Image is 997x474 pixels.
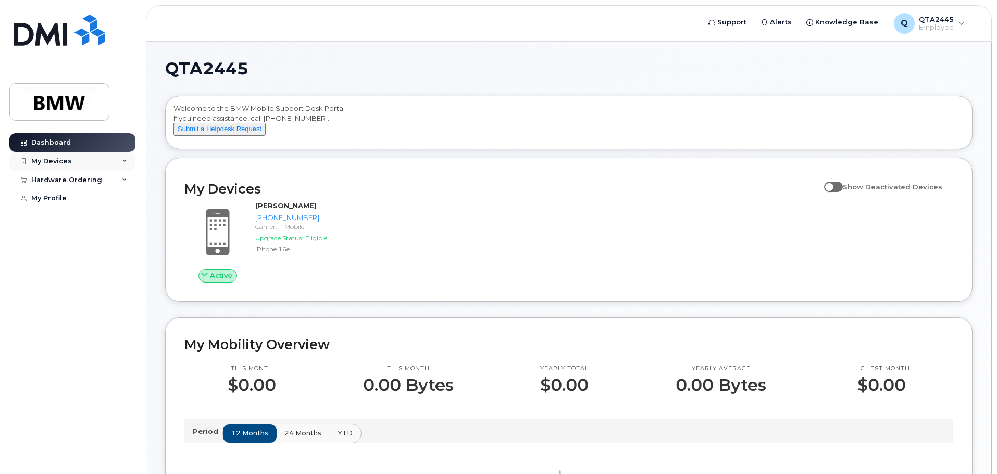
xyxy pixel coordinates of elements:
[173,104,964,145] div: Welcome to the BMW Mobile Support Desk Portal If you need assistance, call [PHONE_NUMBER].
[165,61,248,76] span: QTA2445
[853,376,910,394] p: $0.00
[255,245,363,253] div: iPhone 16e
[824,177,832,185] input: Show Deactivated Devices
[210,271,232,280] span: Active
[173,124,266,133] a: Submit a Helpdesk Request
[193,427,222,437] p: Period
[184,201,367,282] a: Active[PERSON_NAME][PHONE_NUMBER]Carrier: T-MobileUpgrade Status:EligibleiPhone 16e
[338,428,353,438] span: YTD
[255,213,363,223] div: [PHONE_NUMBER]
[305,234,327,242] span: Eligible
[853,365,910,373] p: Highest month
[676,365,766,373] p: Yearly average
[952,429,989,466] iframe: Messenger Launcher
[173,123,266,136] button: Submit a Helpdesk Request
[540,376,589,394] p: $0.00
[363,376,454,394] p: 0.00 Bytes
[184,181,819,197] h2: My Devices
[228,376,276,394] p: $0.00
[540,365,589,373] p: Yearly total
[843,183,942,191] span: Show Deactivated Devices
[676,376,766,394] p: 0.00 Bytes
[255,201,317,210] strong: [PERSON_NAME]
[255,222,363,231] div: Carrier: T-Mobile
[284,428,321,438] span: 24 months
[228,365,276,373] p: This month
[184,337,953,352] h2: My Mobility Overview
[255,234,303,242] span: Upgrade Status:
[363,365,454,373] p: This month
